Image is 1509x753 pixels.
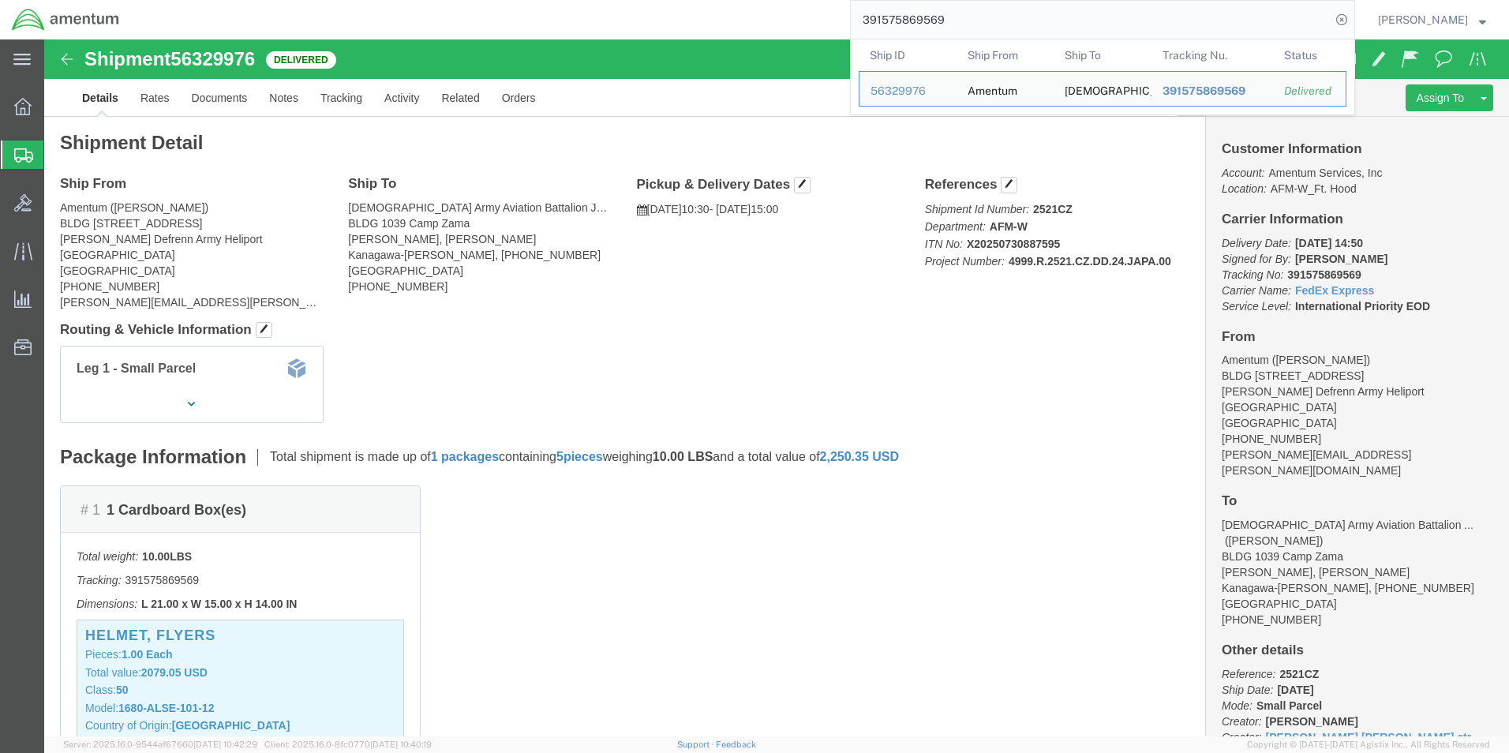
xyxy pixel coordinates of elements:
[859,39,1354,114] table: Search Results
[1273,39,1346,71] th: Status
[264,740,432,749] span: Client: 2025.16.0-8fc0770
[1378,11,1468,28] span: Regina Escobar
[1247,738,1490,751] span: Copyright © [DATE]-[DATE] Agistix Inc., All Rights Reserved
[193,740,257,749] span: [DATE] 10:42:29
[716,740,756,749] a: Feedback
[11,8,120,32] img: logo
[370,740,432,749] span: [DATE] 10:40:19
[1151,39,1274,71] th: Tracking Nu.
[44,39,1509,736] iframe: FS Legacy Container
[1284,83,1335,99] div: Delivered
[851,1,1331,39] input: Search for shipment number, reference number
[1163,84,1245,97] span: 391575869569
[1065,72,1140,106] div: U.S. Army Aviation Battalion Japan
[1163,83,1263,99] div: 391575869569
[859,39,957,71] th: Ship ID
[968,72,1017,106] div: Amentum
[1054,39,1151,71] th: Ship To
[957,39,1054,71] th: Ship From
[677,740,717,749] a: Support
[63,740,257,749] span: Server: 2025.16.0-9544af67660
[1377,10,1487,29] button: [PERSON_NAME]
[871,83,945,99] div: 56329976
